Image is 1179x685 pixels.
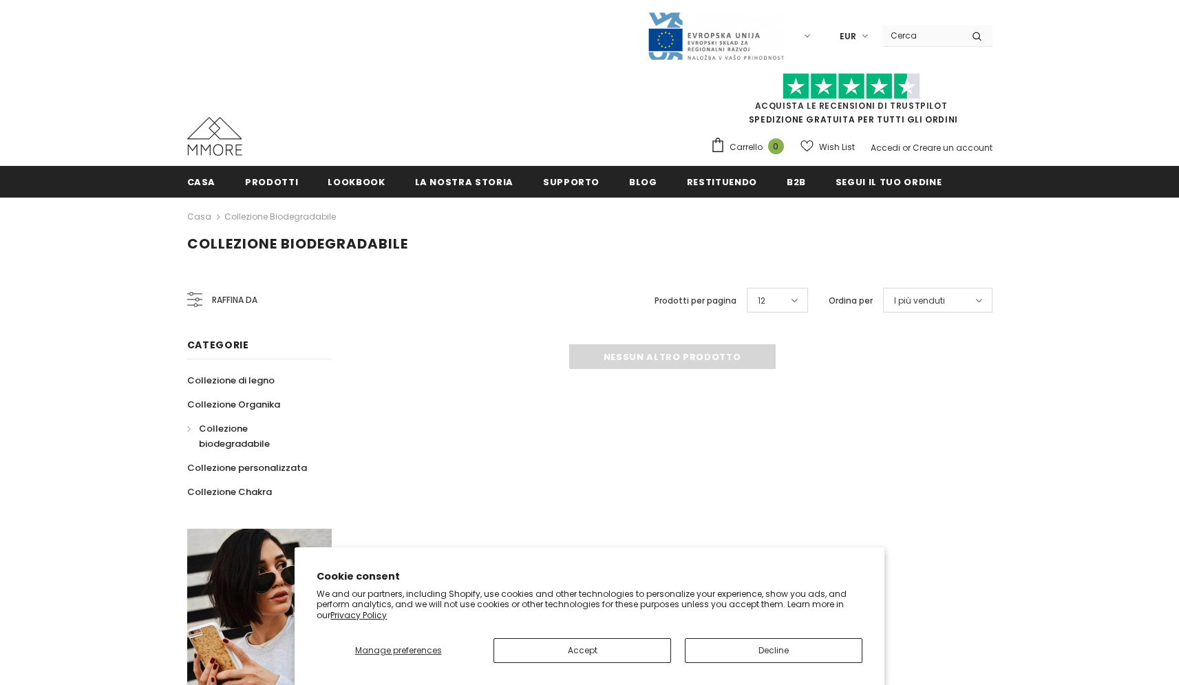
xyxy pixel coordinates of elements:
span: Blog [629,176,657,189]
span: or [902,142,911,154]
a: Prodotti [245,166,298,197]
span: Collezione Organika [187,398,280,411]
span: I più venduti [894,294,945,308]
span: La nostra storia [415,176,513,189]
span: Carrello [730,140,763,154]
span: 0 [768,138,784,154]
span: Wish List [819,140,855,154]
a: Accedi [871,142,900,154]
a: Creare un account [913,142,992,154]
span: Segui il tuo ordine [836,176,942,189]
span: Lookbook [328,176,385,189]
img: Javni Razpis [647,11,785,61]
input: Search Site [882,25,962,45]
span: Collezione biodegradabile [199,422,270,450]
span: Prodotti [245,176,298,189]
button: Decline [685,638,862,663]
a: Collezione Organika [187,392,280,417]
a: Casa [187,166,216,197]
a: Restituendo [687,166,757,197]
span: supporto [543,176,599,189]
img: Casi MMORE [187,117,242,156]
span: Casa [187,176,216,189]
button: Accept [493,638,671,663]
span: Restituendo [687,176,757,189]
a: Segui il tuo ordine [836,166,942,197]
span: Manage preferences [355,644,442,656]
span: Collezione Chakra [187,485,272,498]
span: Categorie [187,338,249,352]
a: Collezione personalizzata [187,456,307,480]
a: Acquista le recensioni di TrustPilot [755,100,948,112]
span: Raffina da [212,293,257,308]
img: Fidati di Pilot Stars [783,73,920,100]
a: Collezione biodegradabile [187,417,317,456]
a: B2B [787,166,806,197]
span: Collezione di legno [187,374,275,387]
h2: Cookie consent [317,569,862,584]
a: Javni Razpis [647,30,785,41]
a: Collezione biodegradabile [224,211,336,222]
span: B2B [787,176,806,189]
a: Privacy Policy [330,609,387,621]
span: SPEDIZIONE GRATUITA PER TUTTI GLI ORDINI [710,79,992,125]
span: EUR [840,30,856,43]
a: supporto [543,166,599,197]
p: We and our partners, including Shopify, use cookies and other technologies to personalize your ex... [317,589,862,621]
button: Manage preferences [317,638,480,663]
a: Blog [629,166,657,197]
label: Ordina per [829,294,873,308]
span: 12 [758,294,765,308]
a: Casa [187,209,211,225]
span: Collezione personalizzata [187,461,307,474]
label: Prodotti per pagina [655,294,736,308]
a: Collezione di legno [187,368,275,392]
a: Carrello 0 [710,137,791,158]
a: Collezione Chakra [187,480,272,504]
a: La nostra storia [415,166,513,197]
a: Lookbook [328,166,385,197]
span: Collezione biodegradabile [187,234,408,253]
a: Wish List [800,135,855,159]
